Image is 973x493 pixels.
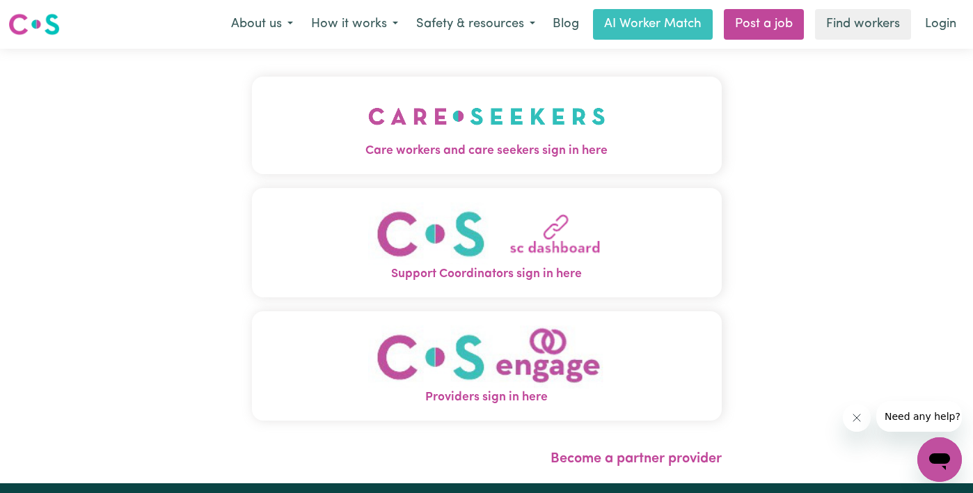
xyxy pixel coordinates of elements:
a: Post a job [724,9,804,40]
iframe: Button to launch messaging window [917,437,962,482]
a: Find workers [815,9,911,40]
iframe: Close message [843,404,871,432]
a: Blog [544,9,587,40]
iframe: Message from company [876,401,962,432]
a: AI Worker Match [593,9,713,40]
span: Support Coordinators sign in here [252,265,722,283]
button: About us [222,10,302,39]
button: Providers sign in here [252,311,722,421]
button: Support Coordinators sign in here [252,188,722,297]
span: Providers sign in here [252,389,722,407]
button: Safety & resources [407,10,544,39]
button: Care workers and care seekers sign in here [252,77,722,174]
a: Become a partner provider [551,452,722,466]
button: How it works [302,10,407,39]
a: Careseekers logo [8,8,60,40]
span: Care workers and care seekers sign in here [252,142,722,160]
img: Careseekers logo [8,12,60,37]
a: Login [917,9,965,40]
